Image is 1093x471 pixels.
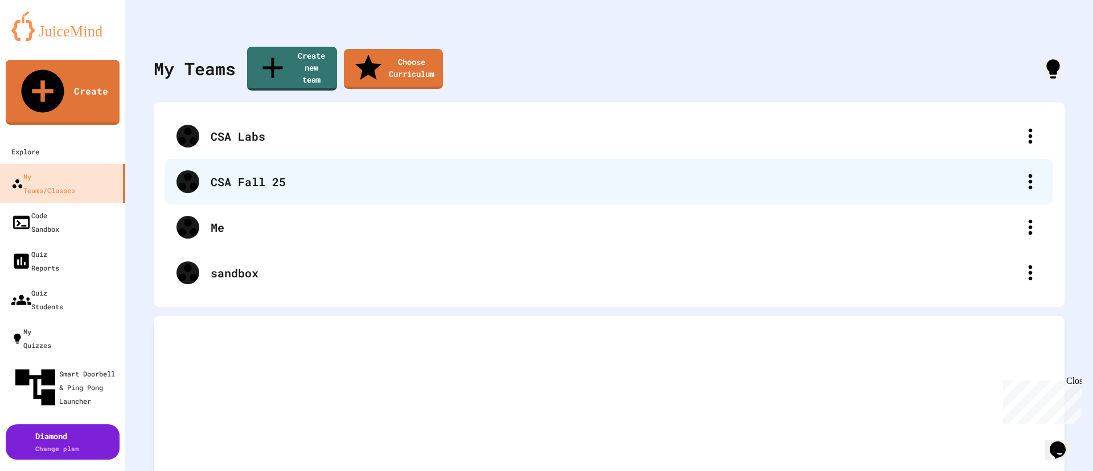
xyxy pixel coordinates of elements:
a: Choose Curriculum [344,49,443,89]
a: Create [6,60,120,125]
div: Me [211,219,1019,236]
div: Quiz Reports [11,247,59,275]
div: My Quizzes [11,325,51,352]
iframe: chat widget [1045,425,1082,460]
div: CSA Fall 25 [165,159,1053,204]
div: Chat with us now!Close [5,5,79,72]
img: logo-orange.svg [11,11,114,41]
a: Create new team [247,47,337,91]
div: My Teams/Classes [11,170,75,197]
iframe: chat widget [999,376,1082,424]
div: How it works [1042,58,1065,80]
div: Quiz Students [11,286,63,313]
button: DiamondChange plan [6,424,120,460]
div: Diamond [35,430,79,454]
div: My Teams [154,56,236,81]
div: Smart Doorbell & Ping Pong Launcher [11,363,121,411]
div: Me [165,204,1053,250]
div: Code Sandbox [11,208,59,236]
span: Change plan [35,444,79,453]
div: CSA Fall 25 [211,173,1019,190]
div: CSA Labs [165,113,1053,159]
div: Explore [11,145,39,158]
div: sandbox [211,264,1019,281]
div: CSA Labs [211,128,1019,145]
div: sandbox [165,250,1053,296]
